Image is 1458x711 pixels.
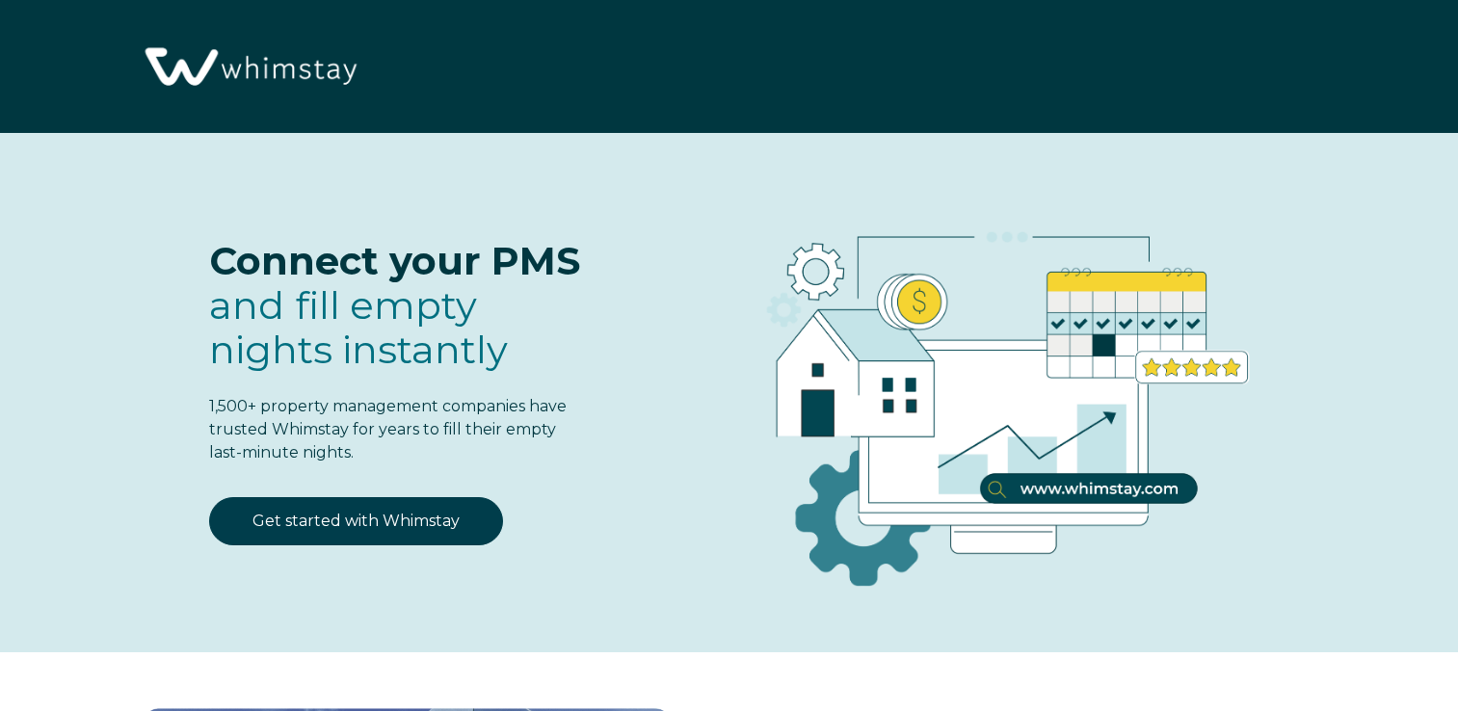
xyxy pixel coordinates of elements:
span: Connect your PMS [209,237,580,284]
span: fill empty nights instantly [209,281,508,373]
span: and [209,281,508,373]
img: Whimstay Logo-02 1 [135,10,363,126]
img: RBO Ilustrations-03 [657,171,1336,617]
a: Get started with Whimstay [209,497,503,545]
span: 1,500+ property management companies have trusted Whimstay for years to fill their empty last-min... [209,397,567,461]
